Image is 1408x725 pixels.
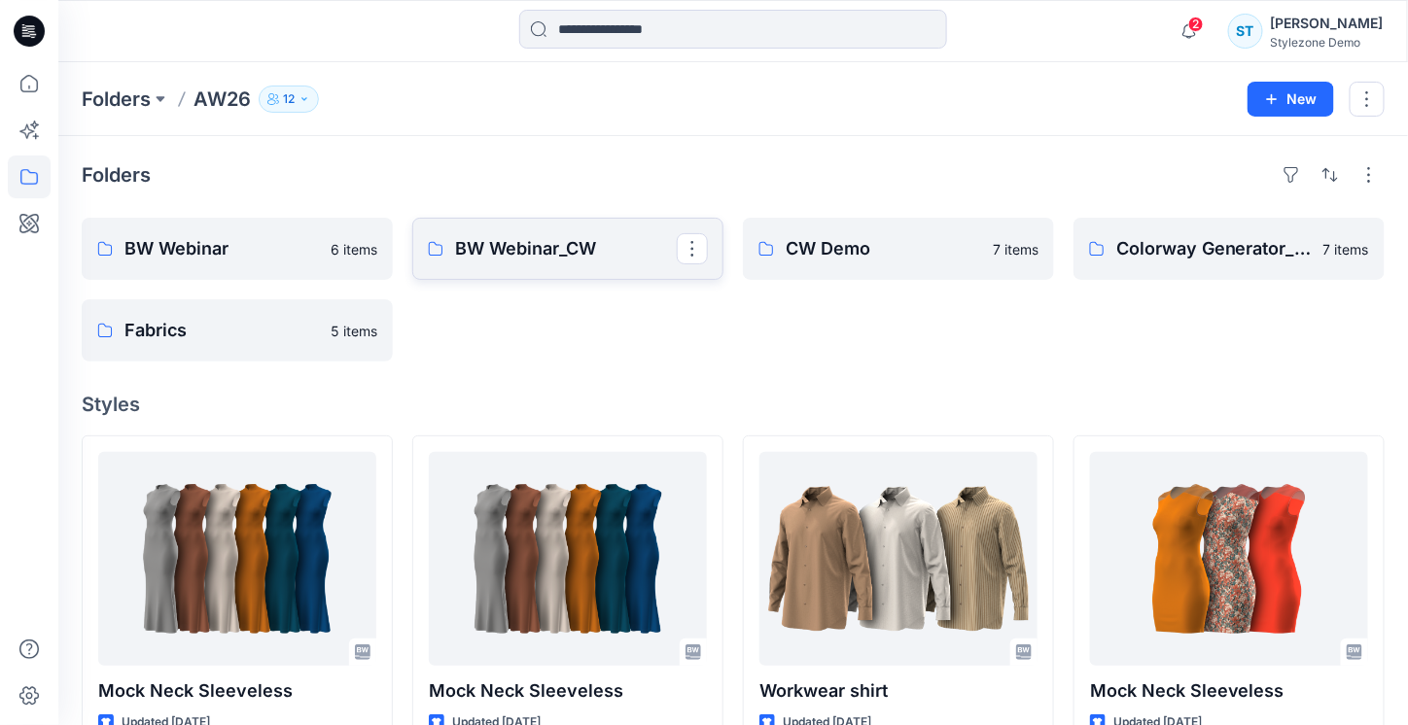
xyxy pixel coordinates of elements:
[124,317,319,344] p: Fabrics
[283,88,295,110] p: 12
[743,218,1054,280] a: CW Demo7 items
[1116,235,1312,262] p: Colorway Generator_Demo
[1271,12,1384,35] div: [PERSON_NAME]
[331,239,377,259] p: 6 items
[1074,218,1385,280] a: Colorway Generator_Demo7 items
[124,235,319,262] p: BW Webinar
[1090,452,1368,666] a: Mock Neck Sleeveless
[82,218,393,280] a: BW Webinar6 items
[82,86,151,113] a: Folders
[259,86,319,113] button: 12
[429,677,707,705] p: Mock Neck Sleeveless
[1228,14,1263,49] div: ST
[1248,82,1334,117] button: New
[331,321,377,341] p: 5 items
[1323,239,1369,259] p: 7 items
[786,235,981,262] p: CW Demo
[82,299,393,362] a: Fabrics5 items
[455,235,677,262] p: BW Webinar_CW
[1090,677,1368,705] p: Mock Neck Sleeveless
[412,218,723,280] a: BW Webinar_CW
[759,452,1038,666] a: Workwear shirt
[993,239,1038,259] p: 7 items
[429,452,707,666] a: Mock Neck Sleeveless
[82,163,151,187] h4: Folders
[98,677,376,705] p: Mock Neck Sleeveless
[759,677,1038,705] p: Workwear shirt
[82,393,1385,416] h4: Styles
[1188,17,1204,32] span: 2
[98,452,376,666] a: Mock Neck Sleeveless
[1271,35,1384,50] div: Stylezone Demo
[194,86,251,113] p: AW26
